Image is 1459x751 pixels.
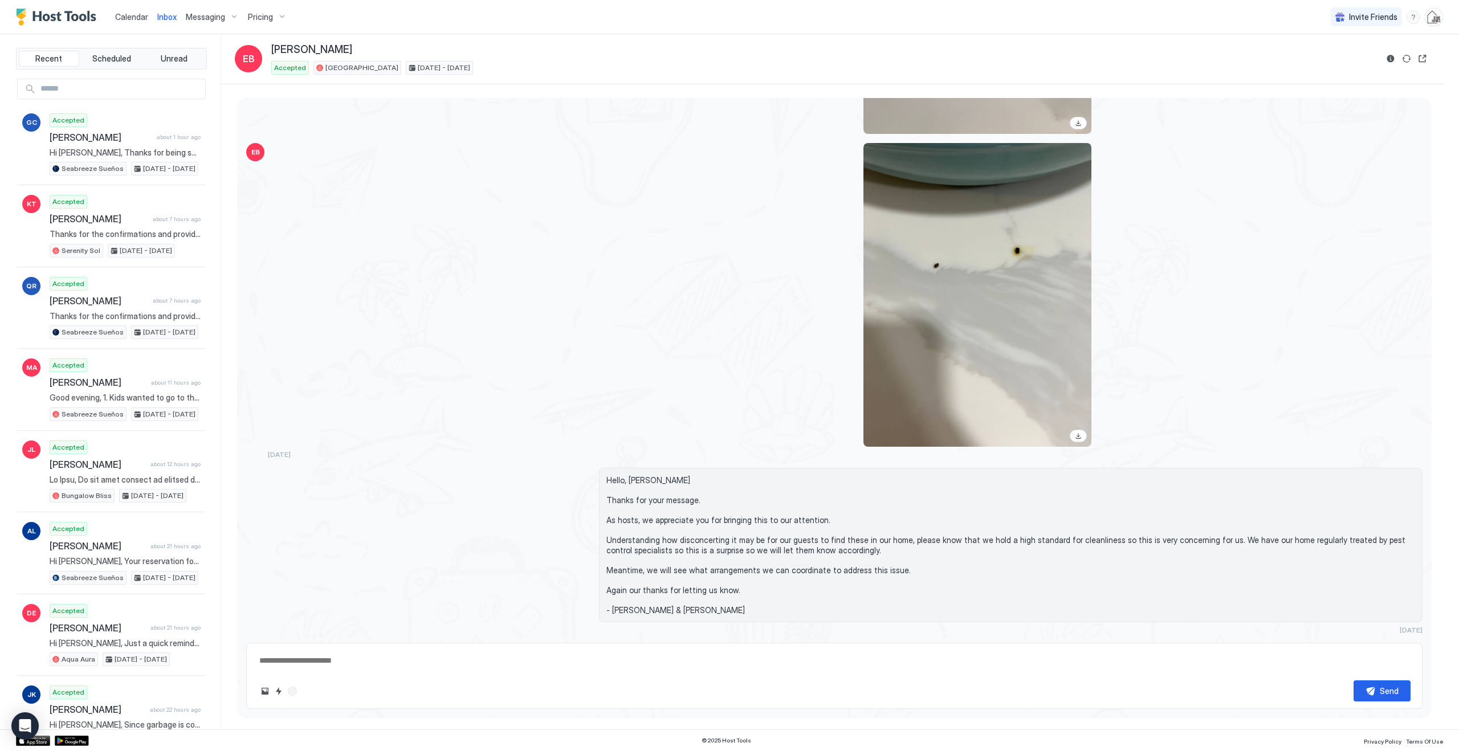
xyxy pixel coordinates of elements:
span: Accepted [52,360,84,370]
span: about 7 hours ago [153,215,201,223]
span: Recent [35,54,62,64]
span: Accepted [52,197,84,207]
span: EB [251,147,260,157]
span: [DATE] - [DATE] [131,491,184,501]
a: App Store [16,736,50,746]
span: Lo Ipsu, Do sit amet consect ad elitsed doe te Incididu Utlab etd magnaa en adminim ven qui nostr... [50,475,201,485]
span: [PERSON_NAME] [50,132,152,143]
span: Scheduled [92,54,131,64]
span: [DATE] - [DATE] [143,327,195,337]
span: Accepted [274,63,306,73]
span: Seabreeze Sueños [62,164,124,174]
span: about 7 hours ago [153,297,201,304]
a: Calendar [115,11,148,23]
div: menu [1407,10,1420,24]
span: JL [27,444,35,455]
span: Privacy Policy [1364,738,1401,745]
span: Hi [PERSON_NAME], Since garbage is collected for [GEOGRAPHIC_DATA] every [DATE] morning, would yo... [50,720,201,730]
span: Hi [PERSON_NAME], Your reservation for Seabreeze Sueños has been revised to update the check-out ... [50,556,201,566]
span: Accepted [52,115,84,125]
span: Accepted [52,279,84,289]
span: [PERSON_NAME] [50,459,146,470]
a: Google Play Store [55,736,89,746]
a: Inbox [157,11,177,23]
span: Aqua Aura [62,654,95,664]
span: [PERSON_NAME] [50,213,148,225]
span: EB [243,52,255,66]
span: [GEOGRAPHIC_DATA] [325,63,398,73]
span: [DATE] - [DATE] [143,573,195,583]
span: about 22 hours ago [150,706,201,713]
span: Terms Of Use [1406,738,1443,745]
span: [DATE] - [DATE] [120,246,172,256]
span: Messaging [186,12,225,22]
button: Quick reply [272,684,286,698]
a: Privacy Policy [1364,734,1401,746]
span: Calendar [115,12,148,22]
span: about 21 hours ago [150,624,201,631]
span: [PERSON_NAME] [50,295,148,307]
a: Download [1070,430,1087,442]
div: View image [863,143,1091,447]
span: Accepted [52,606,84,616]
span: Serenity Sol [62,246,100,256]
span: KT [27,199,36,209]
span: Accepted [52,442,84,452]
span: [PERSON_NAME] [50,704,145,715]
span: Hi [PERSON_NAME], Just a quick reminder that check-out from [GEOGRAPHIC_DATA] is [DATE] before 11... [50,638,201,648]
span: [DATE] - [DATE] [115,654,167,664]
span: MA [26,362,37,373]
span: about 21 hours ago [150,542,201,550]
span: about 12 hours ago [150,460,201,468]
span: Bungalow Bliss [62,491,112,501]
span: Hello, [PERSON_NAME] Thanks for your message. As hosts, we appreciate you for bringing this to ou... [606,475,1415,615]
span: JK [27,689,36,700]
span: Hi [PERSON_NAME], Thanks for being such a great guest and taking good care of our home. We gladly... [50,148,201,158]
a: Host Tools Logo [16,9,101,26]
span: [PERSON_NAME] [271,43,352,56]
span: Unread [161,54,188,64]
span: Accepted [52,524,84,534]
span: QR [26,281,36,291]
span: [PERSON_NAME] [50,377,146,388]
span: [PERSON_NAME] [50,622,146,634]
span: [DATE] [268,450,291,459]
button: Open reservation [1416,52,1429,66]
button: Unread [144,51,204,67]
div: Open Intercom Messenger [11,712,39,740]
span: Seabreeze Sueños [62,409,124,419]
button: Upload image [258,684,272,698]
span: [DATE] - [DATE] [143,164,195,174]
span: GC [26,117,37,128]
span: [PERSON_NAME] [50,540,146,552]
span: DE [27,608,36,618]
span: AL [27,526,36,536]
span: Seabreeze Sueños [62,573,124,583]
a: Terms Of Use [1406,734,1443,746]
button: Recent [19,51,79,67]
span: about 11 hours ago [151,379,201,386]
button: Send [1354,680,1411,701]
span: [DATE] - [DATE] [143,409,195,419]
div: Send [1380,685,1399,697]
span: Thanks for the confirmations and providing a copy of your ID via text, [PERSON_NAME]. Please don'... [50,311,201,321]
span: Accepted [52,687,84,697]
input: Input Field [36,79,205,99]
span: Thanks for the confirmations and providing a copy of your ID via text, [PERSON_NAME]. In the unli... [50,229,201,239]
button: Reservation information [1384,52,1397,66]
a: Download [1070,117,1087,129]
div: User profile [1425,8,1443,26]
span: about 1 hour ago [157,133,201,141]
div: tab-group [16,48,207,70]
span: Good evening, 1. Kids wanted to go to the beach 2. Yes 3. Yes 4. 5, no pets 5. No at all [50,393,201,403]
span: Pricing [248,12,273,22]
button: Sync reservation [1400,52,1413,66]
span: Inbox [157,12,177,22]
span: © 2025 Host Tools [702,737,751,744]
span: [DATE] [1400,626,1423,634]
span: [DATE] - [DATE] [418,63,470,73]
span: Seabreeze Sueños [62,327,124,337]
